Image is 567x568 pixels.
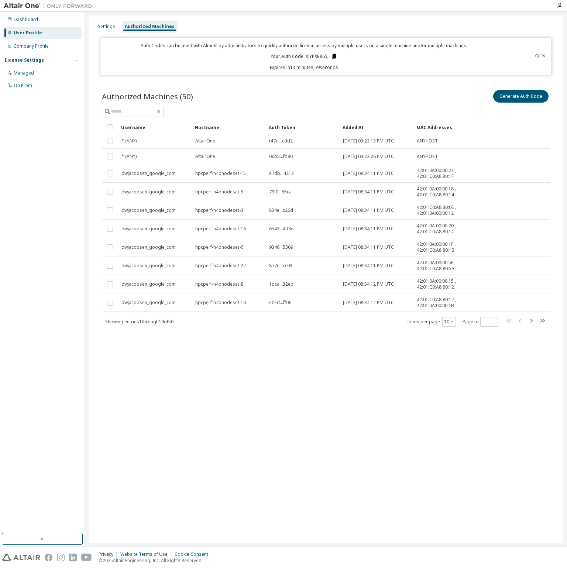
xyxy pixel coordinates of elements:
span: hpcperf-h4dnodeset-5 [195,189,243,195]
span: hpcperf-h4dnodeset-6 [195,244,243,250]
div: MAC Addresses [416,121,472,133]
span: Items per page [407,317,456,327]
div: Settings [98,24,115,30]
div: Company Profile [14,43,49,49]
span: 06b5...fd80 [269,154,293,159]
span: * (ANY) [121,138,137,144]
div: Cookie Consent [175,551,213,557]
span: AltairOne [195,138,215,144]
div: Dashboard [14,17,38,23]
span: 9346...5309 [269,244,293,250]
div: Managed [14,70,34,76]
div: Website Terms of Use [120,551,175,557]
span: 42:01:0A:00:00:18 , 42:01:C0:A8:80:14 [417,186,472,198]
span: Authorized Machines (50) [102,91,193,101]
span: 42:01:0A:00:00:1F , 42:01:C0:A8:80:1B [417,241,472,253]
span: dwjacobsen_google_com [121,207,176,213]
span: dwjacobsen_google_com [121,189,176,195]
img: altair_logo.svg [2,554,40,561]
span: hpcperf-h4dnodeset-22 [195,263,246,269]
div: On Prem [14,83,32,89]
img: youtube.svg [81,554,92,561]
span: [DATE] 08:34:12 PM UTC [343,281,394,287]
span: hpcperf-h4dnodeset-15 [195,171,246,176]
div: Authorized Machines [125,24,175,30]
button: Generate Auth Code [493,90,549,103]
span: dwjacobsen_google_com [121,300,176,306]
span: [DATE] 03:22:13 PM UTC [343,138,394,144]
span: 877e...cc03 [269,263,292,269]
img: linkedin.svg [69,554,77,561]
p: Auth Codes can be used with Almutil by administrators to quickly authorize license access by mult... [105,42,503,49]
span: AltairOne [195,154,215,159]
span: * (ANY) [121,154,137,159]
span: [DATE] 08:34:12 PM UTC [343,300,394,306]
span: 6542...4d3e [269,226,293,232]
span: hpcperf-h4dnodeset-16 [195,226,246,232]
span: 1dca...32eb [269,281,293,287]
img: instagram.svg [57,554,65,561]
span: [DATE] 08:34:11 PM UTC [343,226,394,232]
img: facebook.svg [45,554,52,561]
span: Page n. [463,317,498,327]
span: 42:01:C0:A8:80:0E , 42:01:0A:00:00:12 [417,204,472,216]
span: dwjacobsen_google_com [121,281,176,287]
div: Username [121,121,189,133]
span: f47d...cdd2 [269,138,293,144]
span: [DATE] 08:34:11 PM UTC [343,263,394,269]
span: [DATE] 08:34:11 PM UTC [343,207,394,213]
span: ANYHOST [417,138,438,144]
span: e7db...4213 [269,171,294,176]
div: Privacy [99,551,120,557]
p: © 2025 Altair Engineering, Inc. All Rights Reserved. [99,557,213,564]
span: dwjacobsen_google_com [121,171,176,176]
span: 79f0...55ca [269,189,292,195]
button: 10 [444,319,454,325]
span: hpcperf-h4dnodeset-3 [195,207,243,213]
span: 42:01:C0:A8:80:17 , 42:01:0A:00:00:1B [417,297,472,309]
span: [DATE] 03:22:26 PM UTC [343,154,394,159]
span: dwjacobsen_google_com [121,244,176,250]
span: hpcperf-h4dnodeset-8 [195,281,243,287]
span: 834e...c26d [269,207,293,213]
div: Added At [343,121,410,133]
p: Expires in 14 minutes, 59 seconds [105,64,503,70]
span: 42:01:0A:00:00:5E , 42:01:C0:A8:80:5A [417,260,472,272]
span: 42:01:0A:00:00:23 , 42:01:C0:A8:80:1F [417,168,472,179]
div: User Profile [14,30,42,36]
img: Altair One [4,2,96,10]
p: Your Auth Code is: YPXR865J [271,53,337,60]
span: 42:01:0A:00:00:15 , 42:01:C0:A8:80:12 [417,278,472,290]
span: 42:01:0A:00:00:20 , 42:01:C0:A8:80:1C [417,223,472,235]
span: [DATE] 08:34:11 PM UTC [343,189,394,195]
div: License Settings [5,57,44,63]
span: [DATE] 08:34:11 PM UTC [343,244,394,250]
span: dwjacobsen_google_com [121,226,176,232]
span: dwjacobsen_google_com [121,263,176,269]
span: ANYHOST [417,154,438,159]
span: hpcperf-h4dnodeset-10 [195,300,246,306]
div: Auth Token [269,121,337,133]
span: e0ed...ff06 [269,300,291,306]
span: Showing entries 1 through 10 of 50 [105,319,173,325]
span: [DATE] 08:34:11 PM UTC [343,171,394,176]
div: Hostname [195,121,263,133]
